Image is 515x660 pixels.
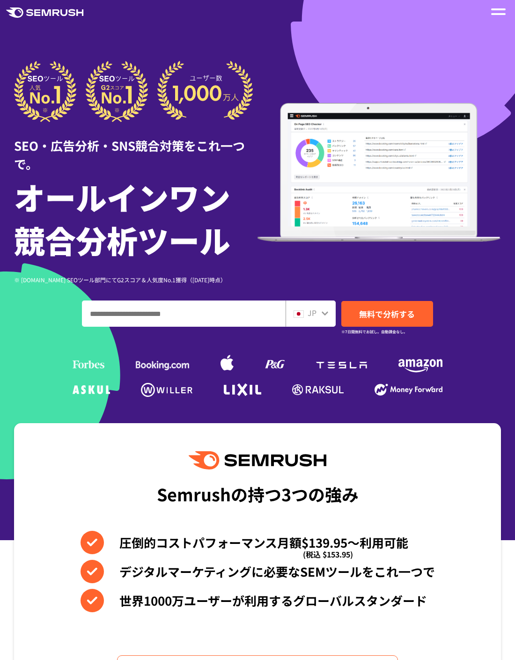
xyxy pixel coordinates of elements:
[81,560,435,583] li: デジタルマーケティングに必要なSEMツールをこれ一つで
[341,327,407,336] small: ※7日間無料でお試し。自動課金なし。
[82,301,285,326] input: ドメイン、キーワードまたはURLを入力してください
[14,175,257,261] h1: オールインワン 競合分析ツール
[81,531,435,554] li: 圧倒的コストパフォーマンス月額$139.95〜利用可能
[189,451,326,469] img: Semrush
[14,122,257,173] div: SEO・広告分析・SNS競合対策をこれ一つで。
[359,308,415,320] span: 無料で分析する
[14,275,257,284] div: ※ [DOMAIN_NAME] SEOツール部門にてG2スコア＆人気度No.1獲得（[DATE]時点）
[308,307,316,318] span: JP
[341,301,433,327] a: 無料で分析する
[81,589,435,612] li: 世界1000万ユーザーが利用するグローバルスタンダード
[303,543,353,566] span: (税込 $153.95)
[157,477,359,511] div: Semrushの持つ3つの強み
